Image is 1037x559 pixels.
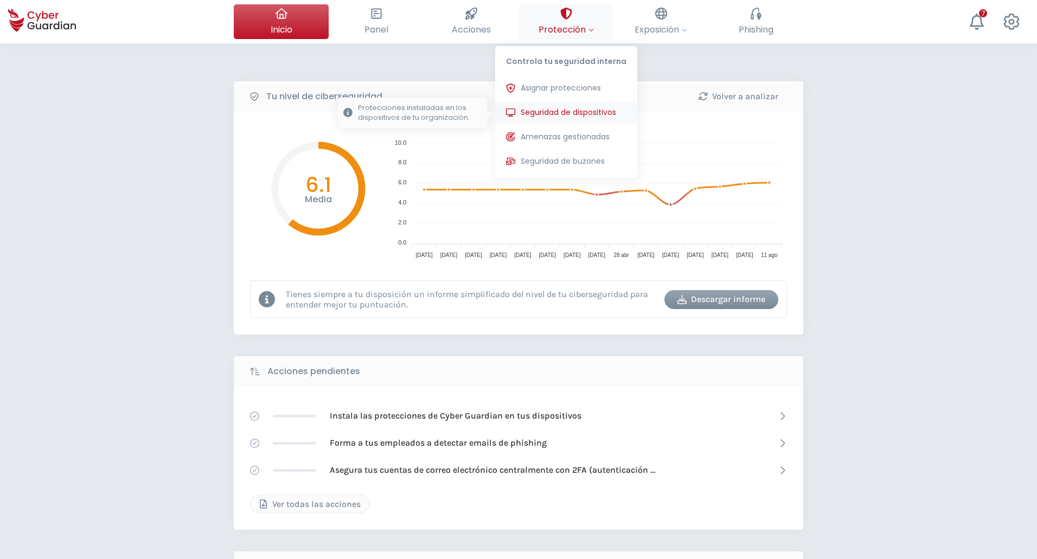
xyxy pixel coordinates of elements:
[364,23,388,36] span: Panel
[286,289,656,310] p: Tienes siempre a tu disposición un informe simplificado del nivel de tu ciberseguridad para enten...
[250,494,369,513] button: Ver todas las acciones
[687,252,704,258] tspan: [DATE]
[415,252,433,258] tspan: [DATE]
[330,437,547,449] p: Forma a tus empleados a detectar emails de phishing
[398,159,406,165] tspan: 8.0
[465,252,482,258] tspan: [DATE]
[234,4,329,39] button: Inicio
[398,219,406,226] tspan: 2.0
[539,252,556,258] tspan: [DATE]
[495,46,637,72] p: Controla tu seguridad interna
[452,23,491,36] span: Acciones
[358,103,482,123] p: Protecciones instaladas en los dispositivos de tu organización.
[613,252,629,258] tspan: 28 abr
[329,4,424,39] button: Panel
[495,78,637,99] button: Asignar protecciones
[539,23,594,36] span: Protección
[662,252,680,258] tspan: [DATE]
[398,179,406,185] tspan: 6.0
[761,252,778,258] tspan: 11 ago
[495,126,637,148] button: Amenazas gestionadas
[739,23,773,36] span: Phishing
[613,4,708,39] button: Exposición
[588,252,605,258] tspan: [DATE]
[398,239,406,246] tspan: 0.0
[664,290,778,309] button: Descargar informe
[395,139,406,146] tspan: 10.0
[521,131,610,143] span: Amenazas gestionadas
[521,82,601,94] span: Asignar protecciones
[490,252,507,258] tspan: [DATE]
[681,87,795,106] button: Volver a analizar
[712,252,729,258] tspan: [DATE]
[708,4,803,39] button: Phishing
[267,365,360,378] b: Acciones pendientes
[521,107,616,118] span: Seguridad de dispositivos
[635,23,687,36] span: Exposición
[514,252,532,258] tspan: [DATE]
[564,252,581,258] tspan: [DATE]
[495,151,637,172] button: Seguridad de buzones
[495,102,637,124] button: Seguridad de dispositivosProtecciones instaladas en los dispositivos de tu organización.
[637,252,655,258] tspan: [DATE]
[673,293,770,306] div: Descargar informe
[521,156,605,167] span: Seguridad de buzones
[689,90,787,103] div: Volver a analizar
[398,199,406,205] tspan: 4.0
[440,252,458,258] tspan: [DATE]
[271,23,292,36] span: Inicio
[330,410,581,422] p: Instala las protecciones de Cyber Guardian en tus dispositivos
[736,252,753,258] tspan: [DATE]
[259,498,361,511] div: Ver todas las acciones
[424,4,518,39] button: Acciones
[266,90,382,103] b: Tu nivel de ciberseguridad
[518,4,613,39] button: ProtecciónControla tu seguridad internaAsignar proteccionesSeguridad de dispositivosProtecciones ...
[979,9,987,17] div: 7
[330,464,655,476] p: Asegura tus cuentas de correo electrónico centralmente con 2FA (autenticación [PERSON_NAME] factor)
